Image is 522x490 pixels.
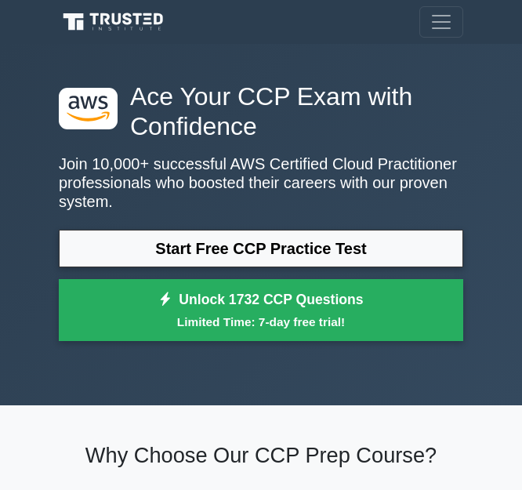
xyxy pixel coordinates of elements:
a: Unlock 1732 CCP QuestionsLimited Time: 7-day free trial! [59,279,463,342]
h2: Why Choose Our CCP Prep Course? [59,443,463,469]
a: Start Free CCP Practice Test [59,230,463,267]
button: Toggle navigation [419,6,463,38]
small: Limited Time: 7-day free trial! [78,313,444,331]
p: Join 10,000+ successful AWS Certified Cloud Practitioner professionals who boosted their careers ... [59,154,463,211]
h1: Ace Your CCP Exam with Confidence [59,82,463,142]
